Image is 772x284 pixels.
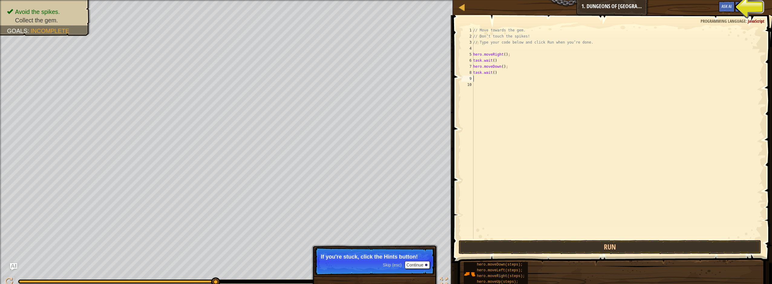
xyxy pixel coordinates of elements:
div: 2 [461,33,473,39]
div: 8 [461,70,473,76]
span: hero.moveLeft(steps); [477,268,522,273]
div: 10 [461,82,473,88]
span: : [28,28,31,34]
button: Ask AI [10,263,17,270]
span: Hints [738,3,748,9]
button: Ask AI [718,1,735,12]
span: Goals [7,28,28,34]
img: portrait.png [464,268,475,280]
span: Skip (esc) [383,263,401,267]
span: hero.moveDown(steps); [477,263,522,267]
div: 3 [461,39,473,45]
p: If you're stuck, click the Hints button! [321,254,428,260]
span: hero.moveUp(steps); [477,280,518,284]
span: : [746,18,748,24]
div: 4 [461,45,473,51]
li: Collect the gem. [7,16,84,24]
div: 1 [461,27,473,33]
span: JavaScript [748,18,764,24]
li: Avoid the spikes. [7,8,84,16]
span: Programming language [701,18,746,24]
div: 7 [461,64,473,70]
span: Avoid the spikes. [15,8,60,15]
span: Incomplete [31,28,69,34]
button: Continue [405,261,430,269]
button: Run [459,240,761,254]
span: Collect the gem. [15,17,58,24]
span: Ask AI [721,3,732,9]
div: 5 [461,51,473,57]
div: 6 [461,57,473,64]
span: hero.moveRight(steps); [477,274,525,278]
button: Show game menu [754,1,769,15]
div: 9 [461,76,473,82]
